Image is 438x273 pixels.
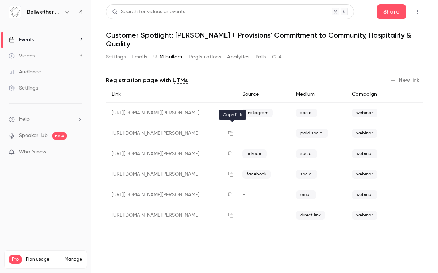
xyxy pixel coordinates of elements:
button: UTM builder [153,51,183,63]
div: Videos [9,52,35,60]
span: paid social [296,129,328,138]
span: Pro [9,255,22,264]
a: Manage [65,257,82,262]
button: Registrations [189,51,221,63]
span: linkedin [242,149,267,158]
div: Source [237,86,290,103]
div: Audience [9,68,41,76]
button: Emails [132,51,147,63]
span: webinar [352,190,377,199]
span: new [52,132,67,140]
span: social [296,109,317,117]
span: Help [19,115,30,123]
li: help-dropdown-opener [9,115,82,123]
span: webinar [352,109,377,117]
span: webinar [352,211,377,220]
div: [URL][DOMAIN_NAME][PERSON_NAME] [106,123,237,144]
h6: Bellwether Coffee [27,8,61,16]
span: webinar [352,149,377,158]
div: Link [106,86,237,103]
h1: Customer Spotlight: [PERSON_NAME] + Provisions’ Commitment to Community, Hospitality & Quality [106,31,423,48]
span: social [296,149,317,158]
div: Events [9,36,34,43]
div: [URL][DOMAIN_NAME][PERSON_NAME] [106,205,237,225]
p: Registration page with [106,76,188,85]
div: Search for videos or events [112,8,185,16]
div: [URL][DOMAIN_NAME][PERSON_NAME] [106,185,237,205]
button: Polls [255,51,266,63]
span: social [296,170,317,179]
span: email [296,190,316,199]
img: Bellwether Coffee [9,6,21,18]
div: [URL][DOMAIN_NAME][PERSON_NAME] [106,144,237,164]
div: [URL][DOMAIN_NAME][PERSON_NAME] [106,164,237,185]
span: Plan usage [26,257,60,262]
div: [URL][DOMAIN_NAME][PERSON_NAME] [106,103,237,124]
button: Settings [106,51,126,63]
span: facebook [242,170,271,179]
span: - [242,131,245,136]
button: New link [387,75,423,86]
span: instagram [242,109,273,117]
span: - [242,192,245,197]
span: webinar [352,170,377,179]
a: SpeakerHub [19,132,48,140]
button: Share [377,4,406,19]
span: - [242,213,245,218]
div: Medium [290,86,346,103]
span: webinar [352,129,377,138]
button: Analytics [227,51,250,63]
button: CTA [272,51,282,63]
div: Campaign [346,86,393,103]
div: Settings [9,84,38,92]
a: UTMs [173,76,188,85]
span: direct link [296,211,325,220]
span: What's new [19,148,46,156]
